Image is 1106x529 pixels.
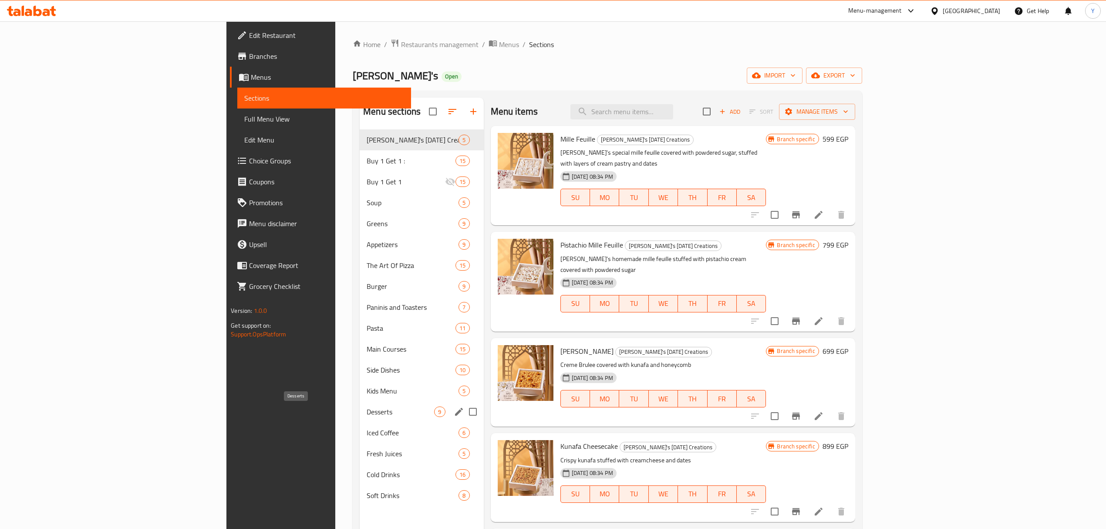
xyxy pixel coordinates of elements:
[459,220,469,228] span: 9
[747,68,803,84] button: import
[779,104,855,120] button: Manage items
[367,135,459,145] div: Ted's Ramadan Creations
[455,176,469,187] div: items
[360,339,483,359] div: Main Courses15
[708,295,737,312] button: FR
[249,218,404,229] span: Menu disclaimer
[459,429,469,437] span: 6
[367,239,459,250] div: Appetizers
[367,386,459,396] div: Kids Menu
[456,324,469,332] span: 11
[652,191,674,204] span: WE
[367,448,459,459] span: Fresh Juices
[459,427,469,438] div: items
[459,239,469,250] div: items
[740,297,762,310] span: SA
[681,393,704,405] span: TH
[230,213,411,234] a: Menu disclaimer
[360,485,483,506] div: Soft Drinks8
[367,427,459,438] span: Iced Coffee
[360,297,483,318] div: Paninis and Toasters7
[711,488,733,500] span: FR
[560,485,590,503] button: SU
[711,393,733,405] span: FR
[249,197,404,208] span: Promotions
[498,440,553,496] img: Kunafa Cheesecake
[681,488,704,500] span: TH
[452,405,465,418] button: edit
[367,323,455,333] span: Pasta
[708,390,737,407] button: FR
[623,191,645,204] span: TU
[231,305,252,316] span: Version:
[360,129,483,150] div: [PERSON_NAME]'s [DATE] Creations5
[459,135,469,145] div: items
[230,46,411,67] a: Branches
[367,156,455,166] div: Buy 1 Get 1 :
[249,156,404,166] span: Choice Groups
[813,506,824,517] a: Edit menu item
[455,323,469,333] div: items
[678,485,707,503] button: TH
[564,297,587,310] span: SU
[623,488,645,500] span: TU
[649,189,678,206] button: WE
[786,311,806,332] button: Branch-specific-item
[360,171,483,192] div: Buy 1 Get 115
[231,320,271,331] span: Get support on:
[716,105,744,119] span: Add item
[560,254,766,275] p: [PERSON_NAME]'s homemade mille feuille stuffed with pistachio cream covered with powdered sugar
[718,107,742,117] span: Add
[593,393,616,405] span: MO
[597,135,693,145] span: [PERSON_NAME]'s [DATE] Creations
[442,73,462,80] span: Open
[568,469,617,477] span: [DATE] 08:34 PM
[360,318,483,339] div: Pasta11
[249,176,404,187] span: Coupons
[456,366,469,374] span: 10
[740,191,762,204] span: SA
[678,295,707,312] button: TH
[823,345,848,357] h6: 699 EGP
[456,261,469,270] span: 15
[831,406,852,427] button: delete
[568,374,617,382] span: [DATE] 08:34 PM
[831,501,852,522] button: delete
[463,101,484,122] button: Add section
[678,189,707,206] button: TH
[367,469,455,480] span: Cold Drinks
[848,6,902,16] div: Menu-management
[831,311,852,332] button: delete
[391,39,479,50] a: Restaurants management
[434,407,445,417] div: items
[459,490,469,501] div: items
[773,442,818,451] span: Branch specific
[442,71,462,82] div: Open
[523,39,526,50] li: /
[786,204,806,225] button: Branch-specific-item
[754,70,796,81] span: import
[367,218,459,229] div: Greens
[230,234,411,255] a: Upsell
[482,39,485,50] li: /
[360,401,483,422] div: Desserts9edit
[499,39,519,50] span: Menus
[786,501,806,522] button: Branch-specific-item
[560,359,766,370] p: Creme Brulee covered with kunafa and honeycomb
[806,68,862,84] button: export
[367,407,434,417] span: Desserts
[459,197,469,208] div: items
[459,241,469,249] span: 9
[619,485,648,503] button: TU
[455,365,469,375] div: items
[597,135,694,145] div: Ted's Ramadan Creations
[943,6,1000,16] div: [GEOGRAPHIC_DATA]
[237,129,411,150] a: Edit Menu
[459,302,469,312] div: items
[620,442,716,452] div: Ted's Ramadan Creations
[564,191,587,204] span: SU
[455,469,469,480] div: items
[813,210,824,220] a: Edit menu item
[1091,6,1095,16] span: Y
